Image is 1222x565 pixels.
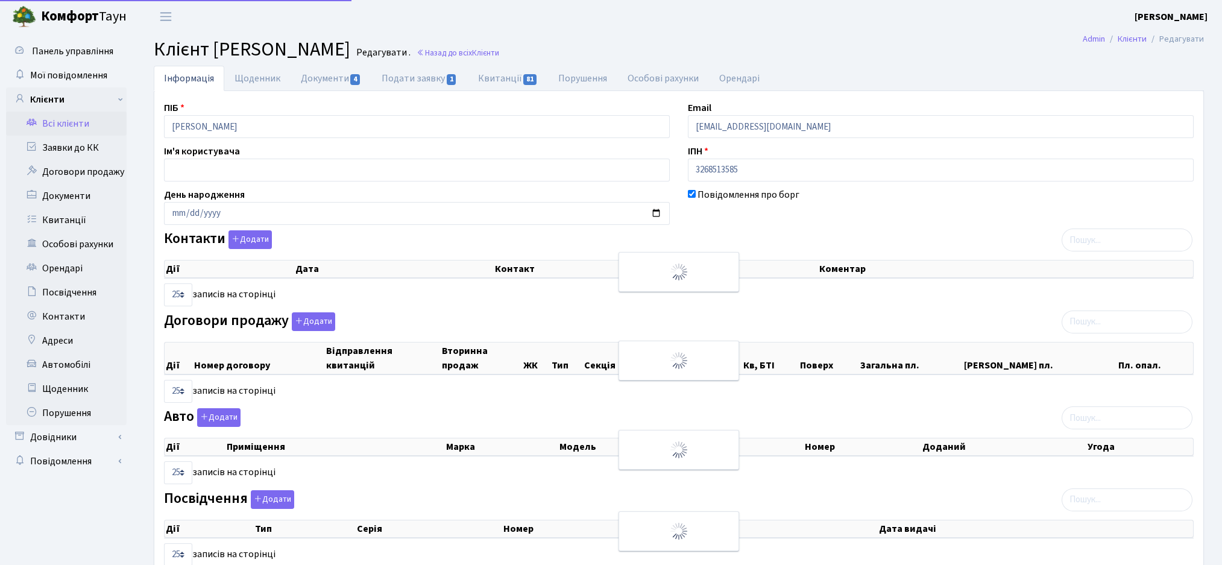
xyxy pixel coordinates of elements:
label: записів на сторінці [164,461,276,484]
th: Відправлення квитанцій [325,342,441,374]
a: Щоденник [224,66,291,91]
th: Дії [165,520,254,537]
th: Номер [502,520,674,537]
input: Пошук... [1062,406,1192,429]
th: Серія [356,520,502,537]
a: Документи [6,184,127,208]
th: Дії [165,438,225,455]
a: Клієнти [6,87,127,112]
label: Ім'я користувача [164,144,240,159]
a: Квитанції [468,66,548,91]
input: Пошук... [1062,311,1192,333]
th: Дії [165,342,193,374]
a: Назад до всіхКлієнти [417,47,499,58]
span: Панель управління [32,45,113,58]
th: Тип [254,520,356,537]
label: записів на сторінці [164,380,276,403]
label: Договори продажу [164,312,335,331]
a: Додати [225,229,272,250]
th: Дії [165,260,294,277]
a: [PERSON_NAME] [1135,10,1208,24]
th: Номер [804,438,921,455]
label: Email [688,101,711,115]
select: записів на сторінці [164,283,192,306]
th: Марка [445,438,558,455]
li: Редагувати [1147,33,1204,46]
button: Переключити навігацію [151,7,181,27]
span: 1 [447,74,456,85]
a: Щоденник [6,377,127,401]
a: Додати [194,406,241,428]
a: Довідники [6,425,127,449]
th: Колір [699,438,804,455]
label: День народження [164,188,245,202]
select: записів на сторінці [164,380,192,403]
th: Контакт [494,260,818,277]
a: Подати заявку [371,66,467,91]
a: Документи [291,66,371,91]
small: Редагувати . [354,47,411,58]
th: [PERSON_NAME] пл. [963,342,1117,374]
label: Посвідчення [164,490,294,509]
th: Тип [550,342,583,374]
th: Угода [1086,438,1193,455]
span: 81 [523,74,537,85]
a: Орендарі [6,256,127,280]
button: Посвідчення [251,490,294,509]
th: Пл. опал. [1117,342,1193,374]
img: Обробка... [669,440,688,459]
th: ЖК [522,342,550,374]
a: Контакти [6,305,127,329]
input: Пошук... [1062,488,1192,511]
a: Орендарі [709,66,770,91]
th: Приміщення [225,438,445,455]
a: Порушення [548,66,617,91]
b: Комфорт [41,7,99,26]
a: Admin [1083,33,1105,45]
label: Повідомлення про борг [698,188,799,202]
label: Авто [164,408,241,427]
th: Дата видачі [878,520,1193,537]
a: Порушення [6,401,127,425]
span: Таун [41,7,127,27]
button: Договори продажу [292,312,335,331]
a: Квитанції [6,208,127,232]
th: Вторинна продаж [441,342,522,374]
img: Обробка... [669,351,688,370]
th: Номер договору [193,342,325,374]
span: Клієнт [PERSON_NAME] [154,36,350,63]
th: Коментар [818,260,1193,277]
button: Авто [197,408,241,427]
img: Обробка... [669,262,688,282]
a: Договори продажу [6,160,127,184]
th: Дата [294,260,493,277]
label: ІПН [688,144,708,159]
a: Посвідчення [6,280,127,305]
th: Загальна пл. [859,342,963,374]
a: Особові рахунки [617,66,709,91]
a: Інформація [154,66,224,91]
label: ПІБ [164,101,184,115]
span: 4 [350,74,360,85]
a: Автомобілі [6,353,127,377]
th: Кв, БТІ [742,342,799,374]
th: Модель [558,438,699,455]
a: Мої повідомлення [6,63,127,87]
nav: breadcrumb [1065,27,1222,52]
input: Пошук... [1062,229,1192,251]
a: Особові рахунки [6,232,127,256]
a: Повідомлення [6,449,127,473]
th: Секція [583,342,640,374]
th: Поверх [799,342,858,374]
button: Контакти [228,230,272,249]
span: Мої повідомлення [30,69,107,82]
label: записів на сторінці [164,283,276,306]
label: Контакти [164,230,272,249]
span: Клієнти [472,47,499,58]
a: Всі клієнти [6,112,127,136]
a: Додати [289,310,335,331]
img: Обробка... [669,522,688,541]
th: Доданий [921,438,1086,455]
a: Панель управління [6,39,127,63]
